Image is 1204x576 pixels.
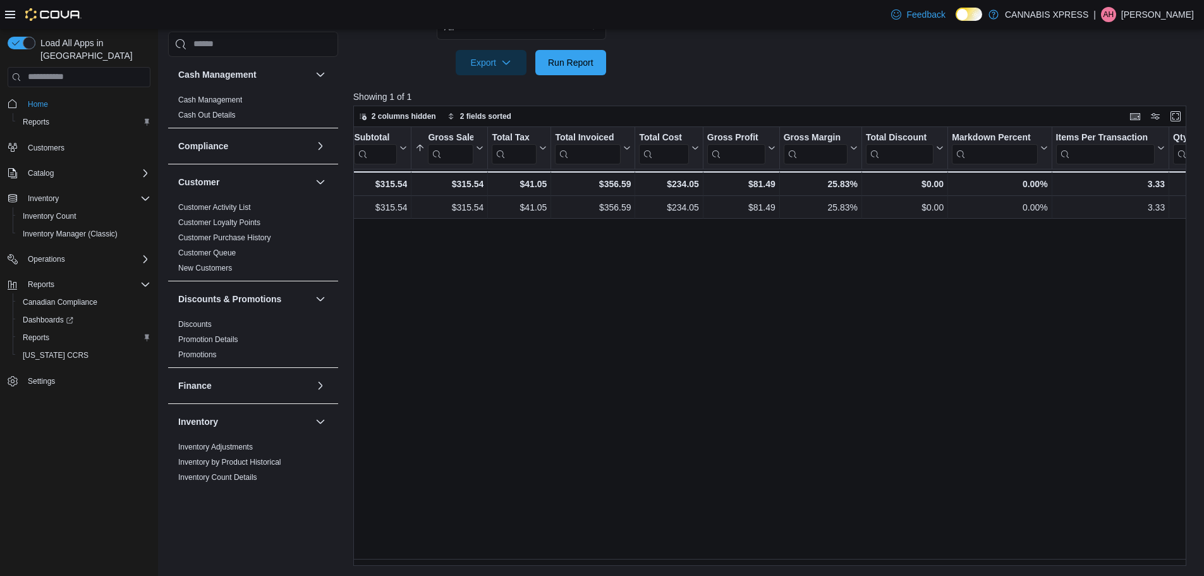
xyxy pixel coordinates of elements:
[178,472,257,482] span: Inventory Count Details
[25,8,82,21] img: Cova
[555,132,621,144] div: Total Invoiced
[23,117,49,127] span: Reports
[18,226,150,242] span: Inventory Manager (Classic)
[178,248,236,257] a: Customer Queue
[866,132,944,164] button: Total Discount
[168,92,338,128] div: Cash Management
[354,132,397,164] div: Subtotal
[23,191,150,206] span: Inventory
[178,293,281,305] h3: Discounts & Promotions
[23,350,88,360] span: [US_STATE] CCRS
[23,315,73,325] span: Dashboards
[178,457,281,467] span: Inventory by Product Historical
[3,372,155,390] button: Settings
[784,132,848,164] div: Gross Margin
[1005,7,1088,22] p: CANNABIS XPRESS
[313,291,328,307] button: Discounts & Promotions
[1055,132,1165,164] button: Items Per Transaction
[18,209,82,224] a: Inventory Count
[23,229,118,239] span: Inventory Manager (Classic)
[313,138,328,154] button: Compliance
[341,132,407,164] button: Subtotal
[178,293,310,305] button: Discounts & Promotions
[28,168,54,178] span: Catalog
[18,312,78,328] a: Dashboards
[639,132,698,164] button: Total Cost
[952,132,1037,144] div: Markdown Percent
[178,319,212,329] span: Discounts
[639,132,688,164] div: Total Cost
[178,334,238,345] span: Promotion Details
[952,176,1047,192] div: 0.00%
[886,2,950,27] a: Feedback
[353,90,1195,103] p: Showing 1 of 1
[178,335,238,344] a: Promotion Details
[178,248,236,258] span: Customer Queue
[415,132,483,164] button: Gross Sales
[178,320,212,329] a: Discounts
[460,111,511,121] span: 2 fields sorted
[168,317,338,367] div: Discounts & Promotions
[178,202,251,212] span: Customer Activity List
[18,114,150,130] span: Reports
[492,176,547,192] div: $41.05
[456,50,526,75] button: Export
[866,200,944,215] div: $0.00
[178,350,217,359] a: Promotions
[13,311,155,329] a: Dashboards
[23,166,150,181] span: Catalog
[35,37,150,62] span: Load All Apps in [GEOGRAPHIC_DATA]
[784,132,848,144] div: Gross Margin
[1055,200,1165,215] div: 3.33
[18,114,54,130] a: Reports
[23,277,59,292] button: Reports
[1128,109,1143,124] button: Keyboard shortcuts
[178,68,310,81] button: Cash Management
[3,250,155,268] button: Operations
[1093,7,1096,22] p: |
[492,200,547,215] div: $41.05
[178,488,284,497] a: Inventory On Hand by Package
[952,132,1037,164] div: Markdown Percent
[18,226,123,242] a: Inventory Manager (Classic)
[784,132,858,164] button: Gross Margin
[178,140,228,152] h3: Compliance
[1121,7,1194,22] p: [PERSON_NAME]
[18,348,94,363] a: [US_STATE] CCRS
[23,191,64,206] button: Inventory
[23,252,70,267] button: Operations
[1055,132,1155,144] div: Items Per Transaction
[1101,7,1116,22] div: Angela Hynes
[8,90,150,424] nav: Complex example
[178,140,310,152] button: Compliance
[178,442,253,452] span: Inventory Adjustments
[555,132,631,164] button: Total Invoiced
[178,218,260,228] span: Customer Loyalty Points
[313,67,328,82] button: Cash Management
[13,225,155,243] button: Inventory Manager (Classic)
[313,414,328,429] button: Inventory
[178,110,236,120] span: Cash Out Details
[18,209,150,224] span: Inventory Count
[784,200,858,215] div: 25.83%
[13,113,155,131] button: Reports
[707,132,765,144] div: Gross Profit
[178,218,260,227] a: Customer Loyalty Points
[23,140,150,156] span: Customers
[18,312,150,328] span: Dashboards
[492,132,547,164] button: Total Tax
[13,346,155,364] button: [US_STATE] CCRS
[178,68,257,81] h3: Cash Management
[178,95,242,104] a: Cash Management
[23,297,97,307] span: Canadian Compliance
[168,200,338,281] div: Customer
[866,132,933,144] div: Total Discount
[178,176,310,188] button: Customer
[178,263,232,273] span: New Customers
[354,109,441,124] button: 2 columns hidden
[178,350,217,360] span: Promotions
[3,190,155,207] button: Inventory
[313,378,328,393] button: Finance
[13,293,155,311] button: Canadian Compliance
